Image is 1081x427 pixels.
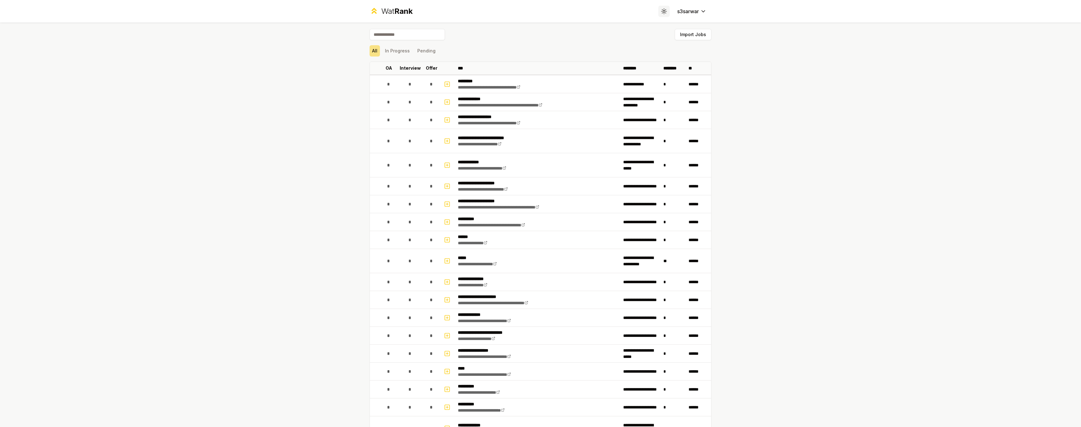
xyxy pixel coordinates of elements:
[370,6,413,16] a: WatRank
[677,8,699,15] span: s3sarwar
[381,6,413,16] div: Wat
[386,65,392,71] p: OA
[370,45,380,57] button: All
[672,6,711,17] button: s3sarwar
[675,29,711,40] button: Import Jobs
[394,7,413,16] span: Rank
[426,65,437,71] p: Offer
[415,45,438,57] button: Pending
[382,45,412,57] button: In Progress
[400,65,421,71] p: Interview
